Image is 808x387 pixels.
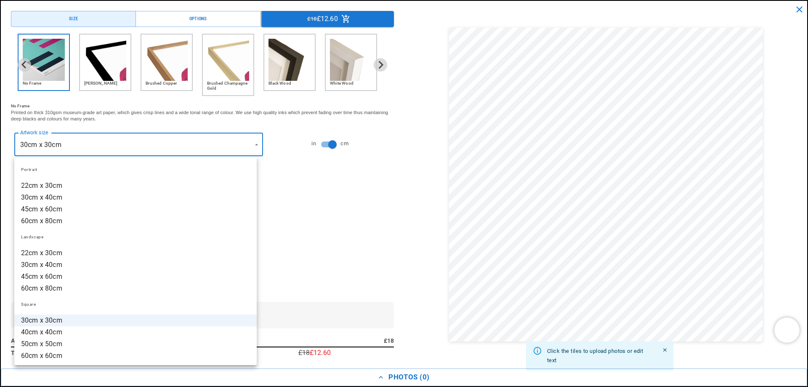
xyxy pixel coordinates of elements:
li: 60cm x 80cm [14,283,257,294]
li: 45cm x 60cm [14,271,257,283]
li: 30cm x 30cm [14,315,257,326]
li: 60cm x 80cm [14,215,257,227]
li: Landscape [14,227,257,247]
li: 22cm x 30cm [14,180,257,192]
li: 50cm x 50cm [14,338,257,350]
iframe: Chatra live chat [774,318,800,343]
li: Portrait [14,160,257,180]
li: 60cm x 60cm [14,350,257,362]
li: 45cm x 60cm [14,203,257,215]
li: 40cm x 40cm [14,326,257,338]
li: 30cm x 40cm [14,192,257,203]
li: Square [14,294,257,315]
li: 30cm x 40cm [14,259,257,271]
li: 22cm x 30cm [14,247,257,259]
